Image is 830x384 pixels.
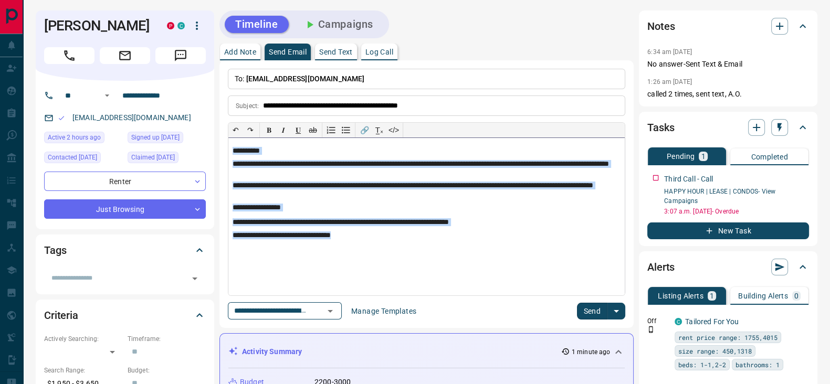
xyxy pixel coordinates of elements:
h2: Criteria [44,307,78,324]
s: ab [309,126,317,134]
div: Renter [44,172,206,191]
p: Search Range: [44,366,122,375]
p: 1:26 am [DATE] [647,78,692,86]
p: Subject: [236,101,259,111]
p: Send Email [269,48,307,56]
button: Numbered list [324,123,339,137]
span: Contacted [DATE] [48,152,97,163]
span: beds: 1-1,2-2 [678,359,726,370]
p: 1 [710,292,714,300]
button: ab [306,123,320,137]
svg: Email Valid [58,114,65,122]
button: Open [101,89,113,102]
h2: Alerts [647,259,675,275]
p: 0 [794,292,799,300]
a: [EMAIL_ADDRESS][DOMAIN_NAME] [72,113,191,122]
p: Completed [751,153,788,161]
div: Fri Apr 04 2025 [44,152,122,166]
p: 6:34 am [DATE] [647,48,692,56]
p: Actively Searching: [44,334,122,344]
button: Send [577,303,608,319]
h2: Tags [44,242,66,259]
span: bathrooms: 1 [736,359,780,370]
span: rent price range: 1755,4015 [678,332,778,343]
a: Tailored For You [685,317,739,326]
span: [EMAIL_ADDRESS][DOMAIN_NAME] [246,74,365,83]
span: Active 2 hours ago [48,132,101,143]
button: Timeline [225,16,289,33]
a: HAPPY HOUR | LEASE | CONDOS- View Campaigns [664,188,775,205]
div: split button [577,303,626,319]
p: Off [647,316,668,326]
button: Bullet list [339,123,353,137]
p: Budget: [128,366,206,375]
h2: Tasks [647,119,674,136]
button: ↷ [243,123,258,137]
span: Email [100,47,150,64]
span: size range: 450,1318 [678,346,752,356]
p: Third Call - Call [664,174,713,185]
div: Criteria [44,303,206,328]
p: Activity Summary [242,346,302,357]
div: Activity Summary1 minute ago [228,342,625,361]
button: 𝐁 [261,123,276,137]
span: Call [44,47,94,64]
span: Message [155,47,206,64]
p: To: [228,69,625,89]
div: Just Browsing [44,199,206,219]
div: Thu Feb 27 2025 [128,152,206,166]
p: Log Call [365,48,393,56]
button: 𝐔 [291,123,306,137]
button: ↶ [228,123,243,137]
button: Campaigns [293,16,384,33]
p: called 2 times, sent text, A.O. [647,89,809,100]
p: 1 [701,153,705,160]
div: condos.ca [675,318,682,325]
button: 𝑰 [276,123,291,137]
div: Tue Aug 19 2025 [44,132,122,146]
div: condos.ca [177,22,185,29]
div: Notes [647,14,809,39]
p: Listing Alerts [658,292,703,300]
div: Wed Feb 26 2025 [128,132,206,146]
span: Signed up [DATE] [131,132,180,143]
p: Pending [667,153,695,160]
span: 𝐔 [296,126,301,134]
p: 3:07 a.m. [DATE] - Overdue [664,207,809,216]
span: Claimed [DATE] [131,152,175,163]
button: T̲ₓ [372,123,386,137]
button: Manage Templates [345,303,423,319]
div: property.ca [167,22,174,29]
p: 1 minute ago [572,347,610,357]
p: Timeframe: [128,334,206,344]
p: Add Note [224,48,256,56]
div: Tags [44,238,206,263]
button: </> [386,123,401,137]
button: 🔗 [357,123,372,137]
p: Building Alerts [738,292,788,300]
button: New Task [647,222,809,239]
p: No answer-Sent Text & Email [647,59,809,70]
div: Tasks [647,115,809,140]
button: Open [323,304,338,318]
h1: [PERSON_NAME] [44,17,151,34]
button: Open [187,271,202,286]
svg: Push Notification Only [647,326,655,333]
h2: Notes [647,18,675,35]
div: Alerts [647,254,809,280]
p: Send Text [319,48,353,56]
